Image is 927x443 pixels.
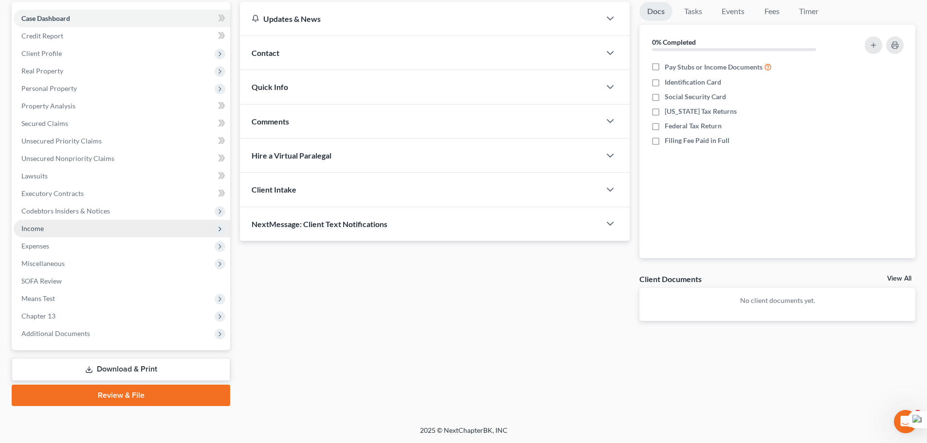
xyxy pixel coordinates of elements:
span: Codebtors Insiders & Notices [21,207,110,215]
a: Case Dashboard [14,10,230,27]
span: SOFA Review [21,277,62,285]
a: Secured Claims [14,115,230,132]
a: Events [714,2,752,21]
span: Real Property [21,67,63,75]
span: Executory Contracts [21,189,84,197]
span: Miscellaneous [21,259,65,267]
a: Review & File [12,385,230,406]
span: Expenses [21,242,49,250]
div: Client Documents [639,274,702,284]
span: [US_STATE] Tax Returns [665,106,737,116]
a: Timer [791,2,826,21]
span: Quick Info [252,82,288,91]
a: Credit Report [14,27,230,45]
span: Contact [252,48,279,57]
span: NextMessage: Client Text Notifications [252,219,387,229]
span: Hire a Virtual Paralegal [252,151,331,160]
span: Federal Tax Return [665,121,722,131]
span: Client Intake [252,185,296,194]
a: Tasks [676,2,710,21]
span: Comments [252,117,289,126]
span: 3 [914,410,922,418]
a: View All [887,275,911,282]
span: Lawsuits [21,172,48,180]
iframe: Intercom live chat [894,410,917,433]
span: Means Test [21,294,55,302]
span: Filing Fee Paid in Full [665,136,729,145]
span: Credit Report [21,32,63,40]
span: Secured Claims [21,119,68,127]
span: Client Profile [21,49,62,57]
a: Property Analysis [14,97,230,115]
a: SOFA Review [14,272,230,290]
span: Unsecured Priority Claims [21,137,102,145]
span: Additional Documents [21,329,90,337]
span: Pay Stubs or Income Documents [665,62,763,72]
a: Download & Print [12,358,230,381]
span: Chapter 13 [21,312,55,320]
p: No client documents yet. [647,296,908,305]
span: Personal Property [21,84,77,92]
a: Docs [639,2,673,21]
a: Executory Contracts [14,185,230,202]
div: Updates & News [252,14,589,24]
span: Unsecured Nonpriority Claims [21,154,114,162]
strong: 0% Completed [652,38,696,46]
span: Case Dashboard [21,14,70,22]
a: Lawsuits [14,167,230,185]
span: Income [21,224,44,232]
a: Fees [756,2,787,21]
span: Social Security Card [665,92,726,102]
span: Property Analysis [21,102,75,110]
a: Unsecured Nonpriority Claims [14,150,230,167]
a: Unsecured Priority Claims [14,132,230,150]
div: 2025 © NextChapterBK, INC [186,425,741,443]
span: Identification Card [665,77,721,87]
